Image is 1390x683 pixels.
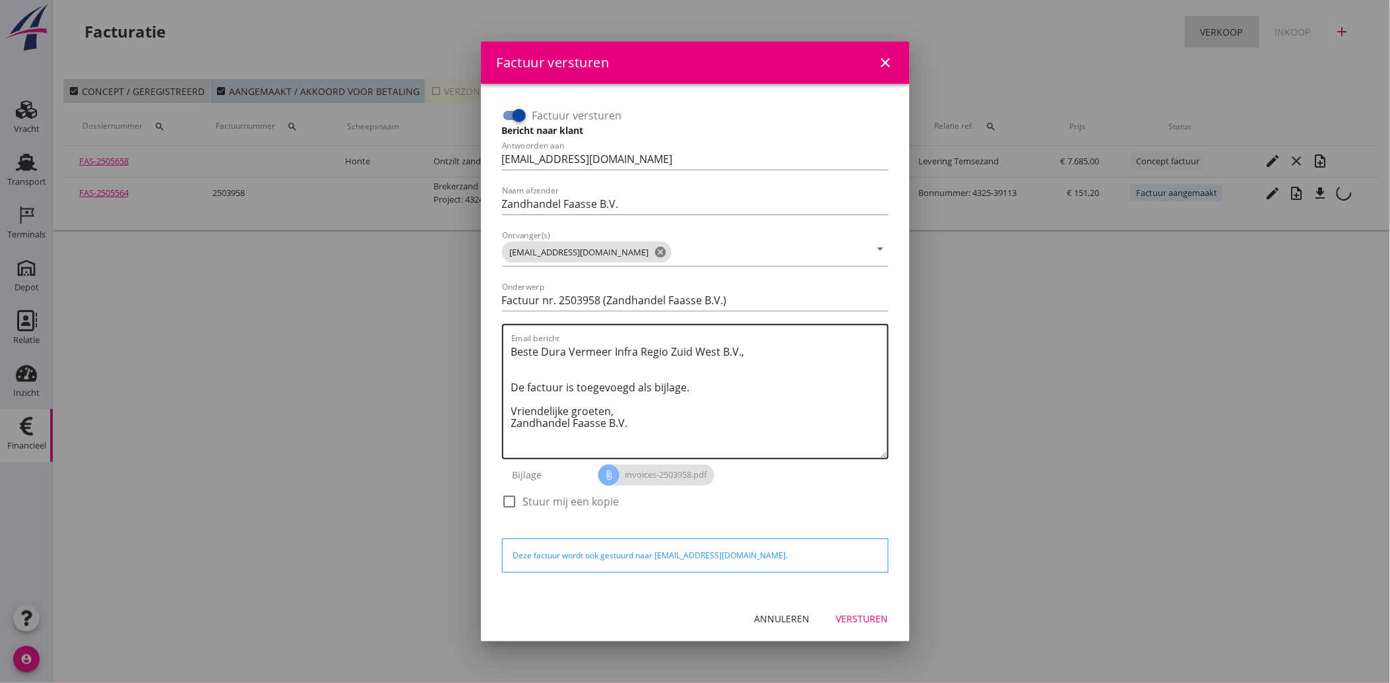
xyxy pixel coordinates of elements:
[513,550,877,562] div: Deze factuur wordt ook gestuurd naar [EMAIL_ADDRESS][DOMAIN_NAME].
[502,123,889,137] h3: Bericht naar klant
[873,241,889,257] i: arrow_drop_down
[755,612,810,626] div: Annuleren
[598,465,619,486] i: attach_file
[837,612,889,626] div: Versturen
[497,53,610,73] div: Factuur versturen
[523,495,619,508] label: Stuur mij een kopie
[878,55,894,71] i: close
[502,242,672,263] span: [EMAIL_ADDRESS][DOMAIN_NAME]
[598,465,714,486] span: invoices-2503958.pdf
[826,607,899,631] button: Versturen
[502,290,889,311] input: Onderwerp
[654,245,668,259] i: cancel
[532,109,622,122] label: Factuur versturen
[502,459,599,491] div: Bijlage
[502,148,889,170] input: Antwoorden aan
[511,341,887,458] textarea: Email bericht
[674,242,870,263] input: Ontvanger(s)
[502,193,889,214] input: Naam afzender
[744,607,821,631] button: Annuleren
